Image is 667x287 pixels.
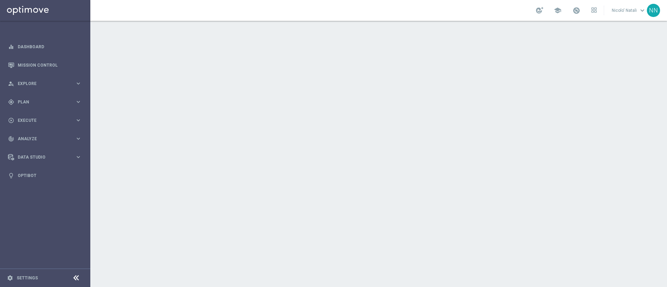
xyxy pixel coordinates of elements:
button: person_search Explore keyboard_arrow_right [8,81,82,86]
button: equalizer Dashboard [8,44,82,50]
button: gps_fixed Plan keyboard_arrow_right [8,99,82,105]
span: Data Studio [18,155,75,159]
i: person_search [8,81,14,87]
i: keyboard_arrow_right [75,99,82,105]
i: track_changes [8,136,14,142]
div: Optibot [8,166,82,185]
div: Mission Control [8,56,82,74]
div: NN [647,4,660,17]
button: lightbulb Optibot [8,173,82,178]
i: equalizer [8,44,14,50]
i: gps_fixed [8,99,14,105]
div: Analyze [8,136,75,142]
span: Execute [18,118,75,123]
span: Explore [18,82,75,86]
div: Data Studio [8,154,75,160]
i: keyboard_arrow_right [75,135,82,142]
a: Settings [17,276,38,280]
a: Mission Control [18,56,82,74]
a: Optibot [18,166,82,185]
div: Execute [8,117,75,124]
span: school [554,7,561,14]
a: Nicolo' Natalikeyboard_arrow_down [611,5,647,16]
i: settings [7,275,13,281]
div: Explore [8,81,75,87]
i: play_circle_outline [8,117,14,124]
button: track_changes Analyze keyboard_arrow_right [8,136,82,142]
div: Dashboard [8,37,82,56]
span: Analyze [18,137,75,141]
button: Mission Control [8,62,82,68]
i: keyboard_arrow_right [75,80,82,87]
span: keyboard_arrow_down [639,7,646,14]
a: Dashboard [18,37,82,56]
i: lightbulb [8,172,14,179]
button: Data Studio keyboard_arrow_right [8,154,82,160]
div: Plan [8,99,75,105]
button: play_circle_outline Execute keyboard_arrow_right [8,118,82,123]
i: keyboard_arrow_right [75,117,82,124]
span: Plan [18,100,75,104]
i: keyboard_arrow_right [75,154,82,160]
